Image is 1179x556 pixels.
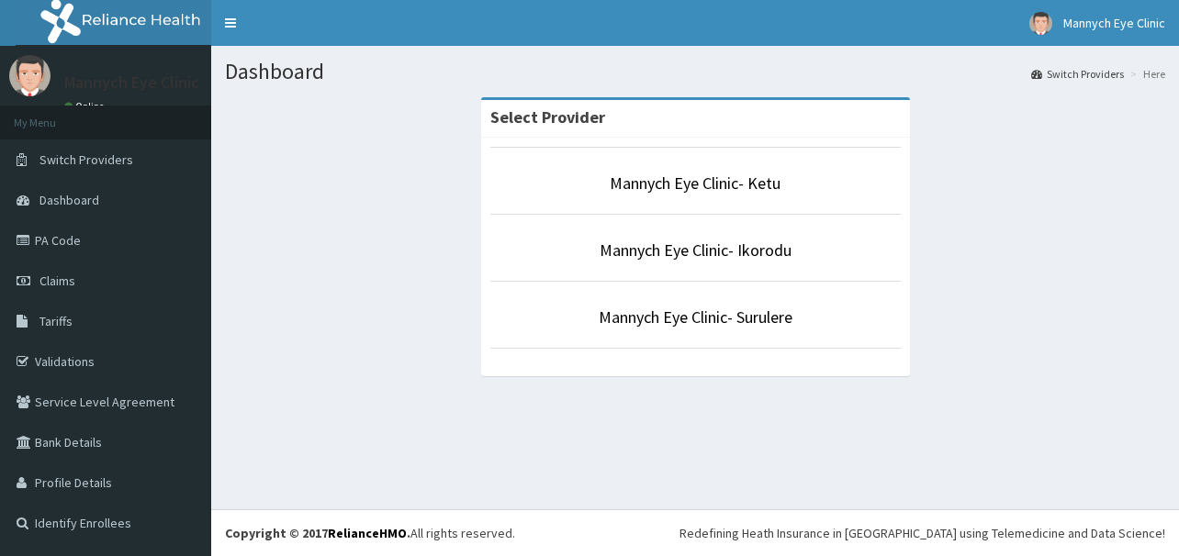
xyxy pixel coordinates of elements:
[1029,12,1052,35] img: User Image
[599,306,792,328] a: Mannych Eye Clinic- Surulere
[9,55,51,96] img: User Image
[39,192,99,208] span: Dashboard
[679,524,1165,542] div: Redefining Heath Insurance in [GEOGRAPHIC_DATA] using Telemedicine and Data Science!
[1031,66,1124,82] a: Switch Providers
[600,239,792,261] a: Mannych Eye Clinic- Ikorodu
[39,272,75,289] span: Claims
[64,100,108,113] a: Online
[1126,66,1165,82] li: Here
[39,151,133,168] span: Switch Providers
[64,74,199,91] p: Mannych Eye Clinic
[225,60,1165,83] h1: Dashboard
[1063,15,1165,31] span: Mannych Eye Clinic
[490,106,605,128] strong: Select Provider
[328,525,407,541] a: RelianceHMO
[39,313,73,329] span: Tariffs
[211,509,1179,556] footer: All rights reserved.
[225,525,410,541] strong: Copyright © 2017 .
[610,172,780,194] a: Mannych Eye Clinic- Ketu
